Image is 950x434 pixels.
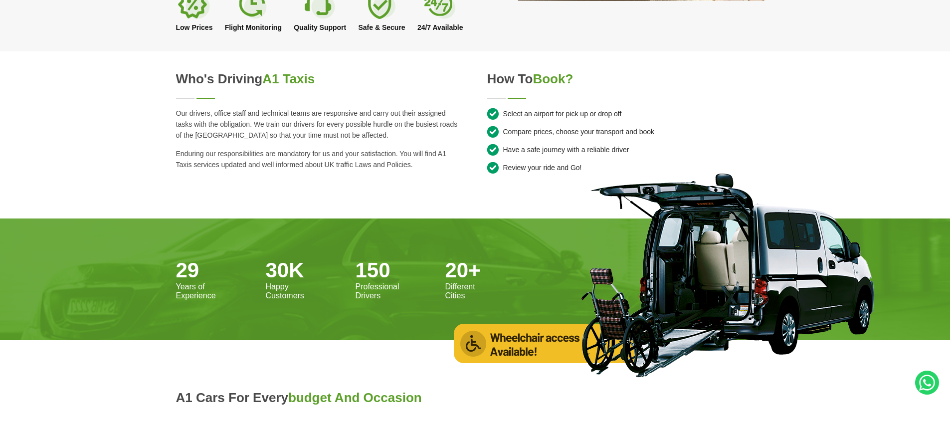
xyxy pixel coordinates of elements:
li: Select an airport for pick up or drop off [487,108,774,120]
h3: 20+ [445,258,523,282]
h2: How to [487,71,774,87]
h2: Who's Driving [176,71,463,87]
h3: Low Prices [176,23,213,31]
span: Happy [266,282,344,291]
h3: 24/7 Available [417,23,463,31]
span: Professional [356,282,433,291]
li: Have a safe journey with a reliable driver [487,144,774,156]
span: Drivers [356,291,433,300]
li: Review your ride and Go! [487,162,774,174]
span: Cities [445,291,523,300]
p: Our drivers, office staff and technical teams are responsive and carry out their assigned tasks w... [176,108,463,141]
h3: 150 [356,258,433,282]
span: A1 Taxis [262,71,315,86]
h3: 30K [266,258,344,282]
span: Different [445,282,523,291]
h3: Quality Support [294,23,346,31]
p: Enduring our responsibilities are mandatory for us and your satisfaction. You will find A1 Taxis ... [176,148,463,170]
li: Compare prices, choose your transport and book [487,126,774,138]
span: budget and occasion [288,390,422,405]
span: Years of [176,282,254,291]
span: Book? [533,71,573,86]
h3: Safe & Secure [358,23,405,31]
h3: Flight Monitoring [225,23,282,31]
h2: A1 cars for every [176,390,774,406]
h3: 29 [176,258,254,282]
span: Customers [266,291,344,300]
span: Experience [176,291,254,300]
